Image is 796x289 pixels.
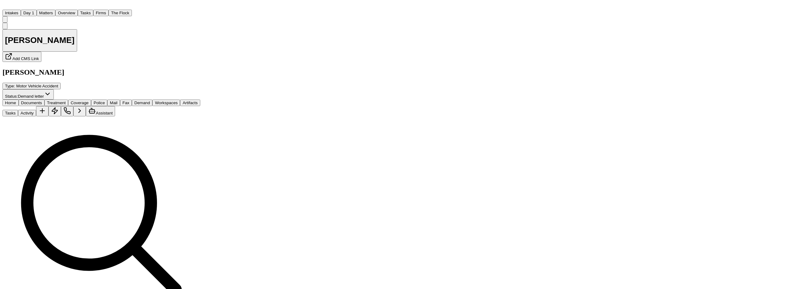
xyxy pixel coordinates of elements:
span: Demand [134,100,150,105]
a: Matters [37,10,55,15]
span: Motor Vehicle Accident [16,84,58,88]
button: Add CMS Link [2,52,41,62]
button: Day 1 [21,10,37,16]
a: Firms [93,10,109,15]
span: Type : [5,84,15,88]
button: Make a Call [61,106,73,116]
button: The Flock [109,10,132,16]
a: The Flock [109,10,132,15]
button: Tasks [2,110,18,116]
a: Home [2,4,10,9]
a: Overview [55,10,78,15]
span: Artifacts [183,100,197,105]
button: Assistant [86,106,115,116]
img: Finch Logo [2,2,10,8]
button: Change status from Demand letter [2,89,54,100]
span: Home [5,100,16,105]
button: Create Immediate Task [49,106,61,116]
span: Assistant [96,111,113,115]
button: Matters [37,10,55,16]
span: Demand letter [18,94,44,99]
button: Add Task [36,106,49,116]
button: Edit matter name [2,29,77,52]
span: Workspaces [155,100,178,105]
span: Documents [21,100,42,105]
span: Add CMS Link [12,56,39,61]
button: Copy Matter ID [2,23,7,29]
span: Treatment [47,100,66,105]
button: Firms [93,10,109,16]
a: Tasks [78,10,93,15]
a: Day 1 [21,10,37,15]
button: Activity [18,110,36,116]
h1: [PERSON_NAME] [5,35,75,45]
button: Overview [55,10,78,16]
button: Tasks [78,10,93,16]
span: Mail [110,100,117,105]
button: Edit Type: Motor Vehicle Accident [2,83,61,89]
span: Status: [5,94,18,99]
a: Intakes [2,10,21,15]
span: Coverage [71,100,89,105]
span: Fax [123,100,129,105]
button: Intakes [2,10,21,16]
span: Police [94,100,105,105]
h2: [PERSON_NAME] [2,68,200,77]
